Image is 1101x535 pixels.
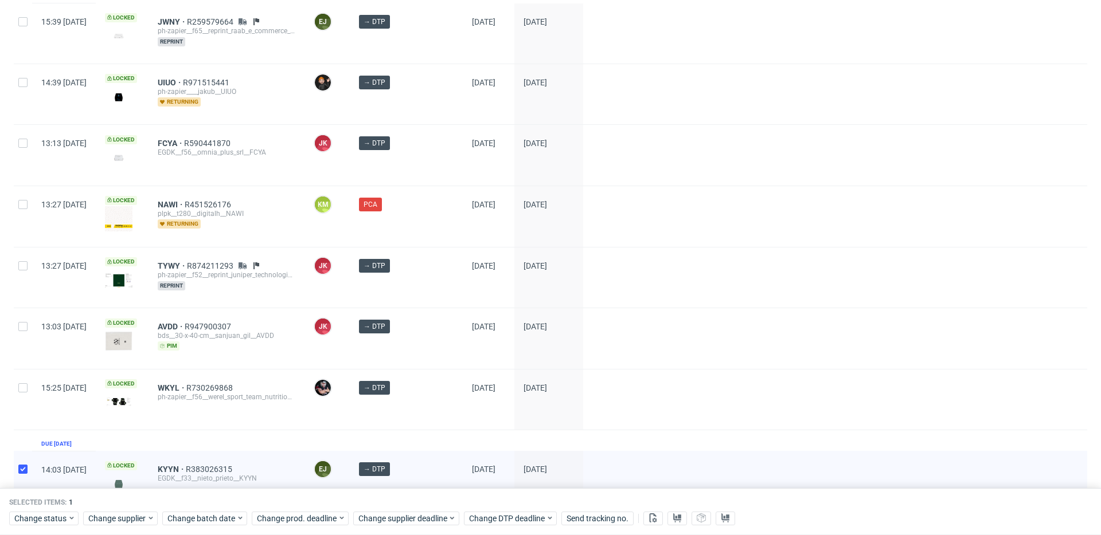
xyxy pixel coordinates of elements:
[158,465,186,474] a: KYYN
[186,383,235,392] a: R730269868
[186,465,235,474] a: R383026315
[105,89,132,105] img: version_two_editor_design
[364,261,385,271] span: → DTP
[257,513,338,524] span: Change prod. deadline
[105,273,132,288] img: version_two_editor_design.png
[105,135,137,144] span: Locked
[105,150,132,166] img: version_two_editor_design.png
[158,139,184,148] a: FCYA
[105,476,132,491] img: version_two_editor_design
[524,383,547,392] span: [DATE]
[158,392,295,402] div: ph-zapier__f56__werel_sport_team_nutrition__WKYL
[158,270,295,280] div: ph-zapier__f52__reprint_juniper_technologies_germany_gmbh__TYWY
[41,383,87,392] span: 15:25 [DATE]
[184,139,233,148] a: R590441870
[472,465,495,474] span: [DATE]
[158,261,187,270] a: TYWY
[158,474,295,483] div: EGDK__f33__nieto_prieto__KYYN
[183,78,232,87] a: R971515441
[167,513,236,524] span: Change batch date
[41,200,87,209] span: 13:27 [DATE]
[41,139,87,148] span: 13:13 [DATE]
[9,498,67,507] span: Selected items:
[524,17,547,26] span: [DATE]
[472,261,495,270] span: [DATE]
[561,512,634,525] button: Send tracking no.
[41,17,87,26] span: 15:39 [DATE]
[524,200,547,209] span: [DATE]
[14,513,68,524] span: Change status
[472,78,495,87] span: [DATE]
[315,318,331,335] figcaption: JK
[41,261,87,270] span: 13:27 [DATE]
[158,200,185,209] a: NAWI
[158,209,295,218] div: plpk__t280__digitalh__NAWI
[364,199,377,210] span: PCA
[105,379,137,388] span: Locked
[472,322,495,331] span: [DATE]
[41,78,87,87] span: 14:39 [DATE]
[364,77,385,88] span: → DTP
[105,196,137,205] span: Locked
[524,465,547,474] span: [DATE]
[158,97,201,107] span: returning
[315,380,331,396] img: Sylwia Święćkowska
[472,383,495,392] span: [DATE]
[524,139,547,148] span: [DATE]
[187,17,236,26] a: R259579664
[158,26,295,36] div: ph-zapier__f65__reprint_raab_e_commerce_gmbh__JWNY
[41,465,87,474] span: 14:03 [DATE]
[472,200,495,209] span: [DATE]
[158,383,186,392] a: WKYL
[105,74,137,83] span: Locked
[105,398,132,406] img: version_two_editor_design.png
[158,37,185,46] span: reprint
[105,28,132,44] img: version_two_editor_design
[472,17,495,26] span: [DATE]
[315,258,331,274] figcaption: JK
[105,257,137,266] span: Locked
[69,498,73,506] span: 1
[41,322,87,331] span: 13:03 [DATE]
[158,322,185,331] span: AVDD
[364,321,385,332] span: → DTP
[358,513,448,524] span: Change supplier deadline
[315,196,331,213] figcaption: KM
[158,78,183,87] a: UIUO
[185,200,233,209] a: R451526176
[364,383,385,393] span: → DTP
[105,13,137,22] span: Locked
[88,513,147,524] span: Change supplier
[524,78,547,87] span: [DATE]
[105,331,132,352] img: version_two_editor_design.png
[524,322,547,331] span: [DATE]
[158,281,185,290] span: reprint
[105,318,137,328] span: Locked
[315,461,331,477] figcaption: EJ
[364,17,385,27] span: → DTP
[105,206,132,231] img: data
[105,461,137,470] span: Locked
[158,219,201,229] span: returning
[469,513,546,524] span: Change DTP deadline
[524,261,547,270] span: [DATE]
[187,261,236,270] span: R874211293
[472,139,495,148] span: [DATE]
[364,464,385,474] span: → DTP
[41,439,72,449] div: Due [DATE]
[158,341,179,351] span: pim
[158,17,187,26] a: JWNY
